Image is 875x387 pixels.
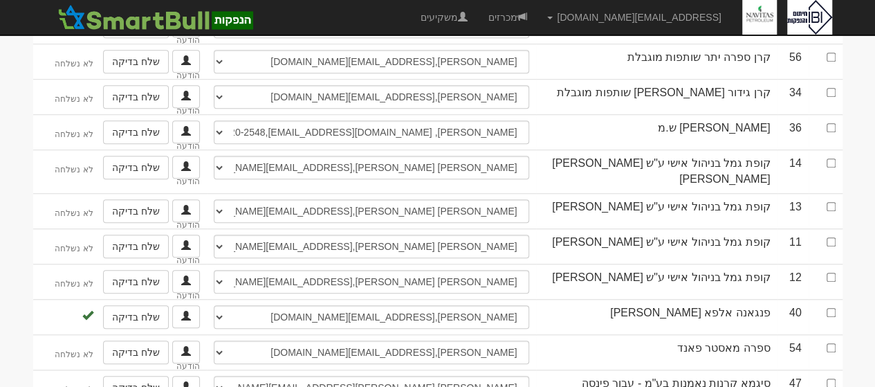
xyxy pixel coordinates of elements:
sub: לא נשלחה הודעה [55,94,199,116]
a: שלח בדיקה [103,156,169,179]
td: 54 [777,334,809,370]
td: קופת גמל בניהול אישי ע"ש [PERSON_NAME] [PERSON_NAME] [536,150,777,193]
a: שלח בדיקה [103,270,169,294]
a: שלח בדיקה [103,341,169,364]
sub: לא נשלחה הודעה [55,244,199,265]
td: ספרה מאסטר פאנד [536,334,777,370]
a: שלח בדיקה [103,305,169,329]
sub: לא נשלחה הודעה [55,24,199,45]
sub: לא נשלחה הודעה [55,59,199,80]
td: 40 [777,299,809,334]
sub: לא נשלחה הודעה [55,279,199,300]
td: 36 [777,114,809,150]
td: 12 [777,264,809,299]
td: [PERSON_NAME] ש.מ [536,114,777,150]
sub: לא נשלחה הודעה [55,165,199,186]
a: שלח בדיקה [103,199,169,223]
a: שלח בדיקה [103,85,169,109]
td: 56 [777,44,809,79]
td: קרן ספרה יתר שותפות מוגבלת [536,44,777,79]
td: 13 [777,193,809,228]
td: קופת גמל בניהול אישי ע"ש [PERSON_NAME] [536,193,777,228]
td: פנגאנה אלפא [PERSON_NAME] [536,299,777,334]
td: 14 [777,150,809,193]
td: 34 [777,79,809,114]
a: שלח בדיקה [103,50,169,73]
a: שלח בדיקה [103,120,169,144]
sub: לא נשלחה הודעה [55,208,199,230]
a: שלח בדיקה [103,235,169,258]
sub: לא נשלחה הודעה [55,129,199,151]
td: 11 [777,228,809,264]
img: SmartBull Logo [54,3,257,31]
td: קרן גידור [PERSON_NAME] שותפות מוגבלת [536,79,777,114]
td: קופת גמל בניהול אישי ע"ש [PERSON_NAME] [536,228,777,264]
sub: לא נשלחה הודעה [55,350,199,371]
td: קופת גמל בניהול אישי ע"ש [PERSON_NAME] [536,264,777,299]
